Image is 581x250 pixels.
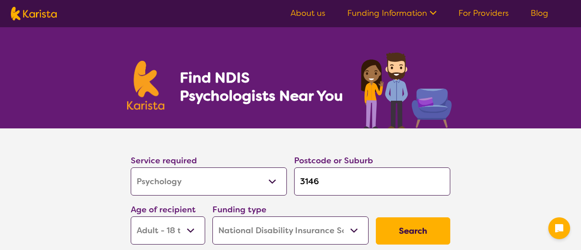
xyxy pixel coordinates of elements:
a: About us [290,8,325,19]
img: Karista logo [127,61,164,110]
img: psychology [358,49,454,128]
input: Type [294,167,450,196]
label: Service required [131,155,197,166]
a: For Providers [458,8,509,19]
button: Search [376,217,450,245]
a: Blog [531,8,548,19]
h1: Find NDIS Psychologists Near You [180,69,348,105]
label: Funding type [212,204,266,215]
label: Age of recipient [131,204,196,215]
img: Karista logo [11,7,57,20]
a: Funding Information [347,8,437,19]
label: Postcode or Suburb [294,155,373,166]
